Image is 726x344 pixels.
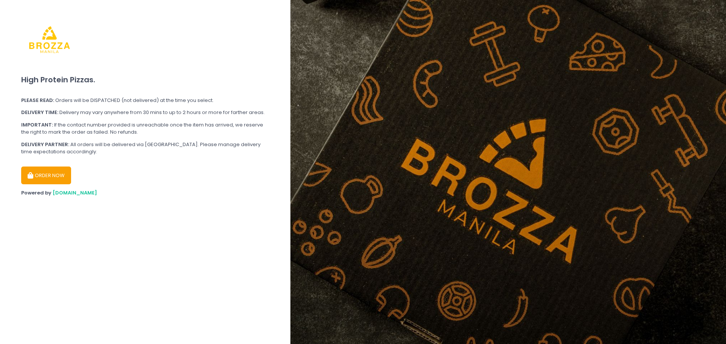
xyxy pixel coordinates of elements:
[21,189,269,197] div: Powered by
[21,109,269,116] div: Delivery may vary anywhere from 30 mins to up to 2 hours or more for farther areas.
[21,11,78,68] img: Brozza Manila
[21,97,269,104] div: Orders will be DISPATCHED (not delivered) at the time you select.
[53,189,97,196] a: [DOMAIN_NAME]
[21,68,269,92] div: High Protein Pizzas.
[21,109,58,116] b: DELIVERY TIME:
[21,141,69,148] b: DELIVERY PARTNER:
[21,121,53,128] b: IMPORTANT:
[21,141,269,156] div: All orders will be delivered via [GEOGRAPHIC_DATA]. Please manage delivery time expectations acco...
[21,121,269,136] div: If the contact number provided is unreachable once the item has arrived, we reserve the right to ...
[21,167,71,185] button: ORDER NOW
[21,97,54,104] b: PLEASE READ:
